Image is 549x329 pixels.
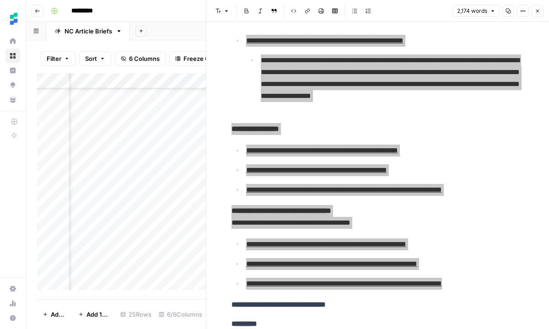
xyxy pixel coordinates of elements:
[5,296,20,311] a: Usage
[5,11,22,27] img: Ten Speed Logo
[453,5,500,17] button: 2,174 words
[47,22,130,40] a: NC Article Briefs
[129,54,160,63] span: 6 Columns
[155,307,206,322] div: 6/6 Columns
[85,54,97,63] span: Sort
[47,54,61,63] span: Filter
[73,307,117,322] button: Add 10 Rows
[5,34,20,49] a: Home
[86,310,111,319] span: Add 10 Rows
[5,78,20,92] a: Opportunities
[5,63,20,78] a: Insights
[117,307,155,322] div: 25 Rows
[169,51,237,66] button: Freeze Columns
[41,51,75,66] button: Filter
[65,27,112,36] div: NC Article Briefs
[115,51,166,66] button: 6 Columns
[5,7,20,30] button: Workspace: Ten Speed
[37,307,73,322] button: Add Row
[5,92,20,107] a: Your Data
[183,54,231,63] span: Freeze Columns
[5,281,20,296] a: Settings
[5,49,20,63] a: Browse
[5,311,20,325] button: Help + Support
[79,51,111,66] button: Sort
[457,7,487,15] span: 2,174 words
[51,310,67,319] span: Add Row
